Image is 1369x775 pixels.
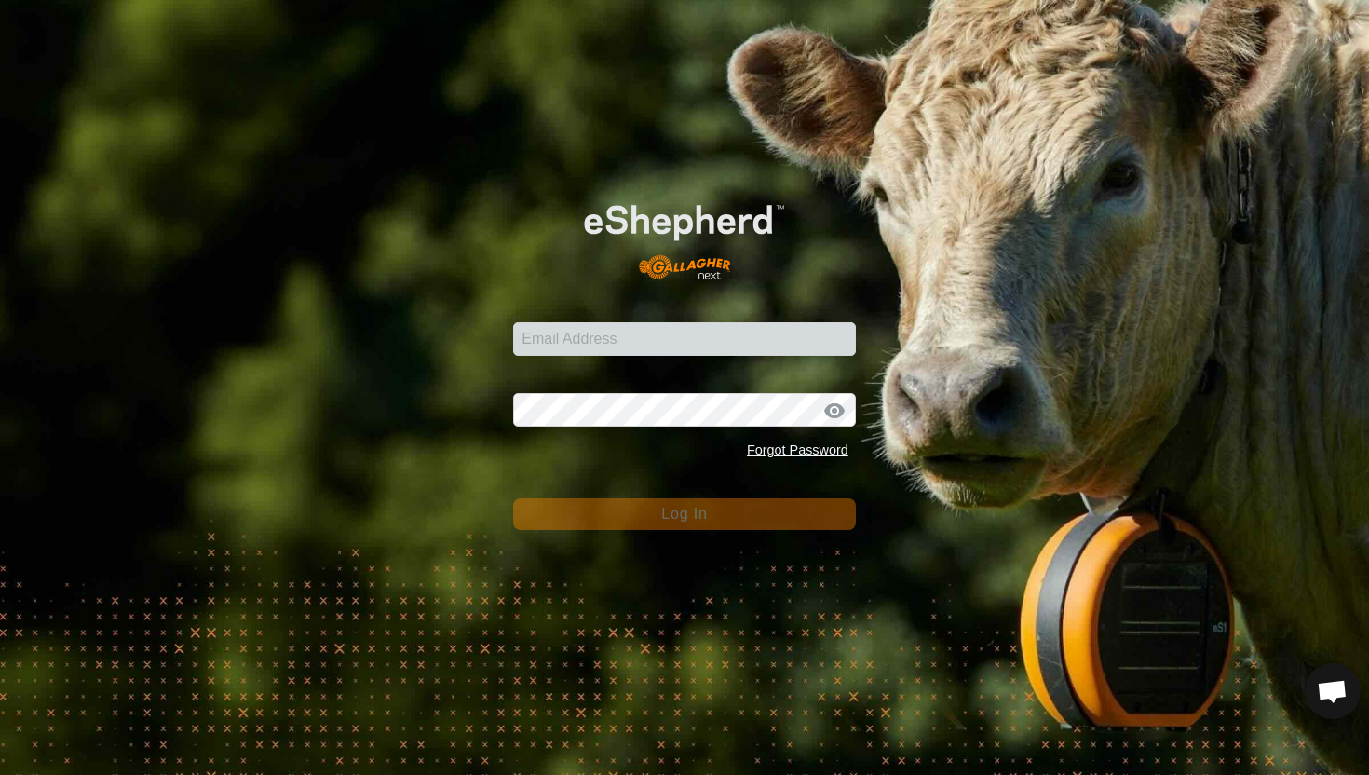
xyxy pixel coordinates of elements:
[747,442,848,457] a: Forgot Password
[548,176,821,292] img: E-shepherd Logo
[661,506,707,522] span: Log In
[1305,663,1361,719] div: Open chat
[513,498,856,530] button: Log In
[513,322,856,356] input: Email Address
